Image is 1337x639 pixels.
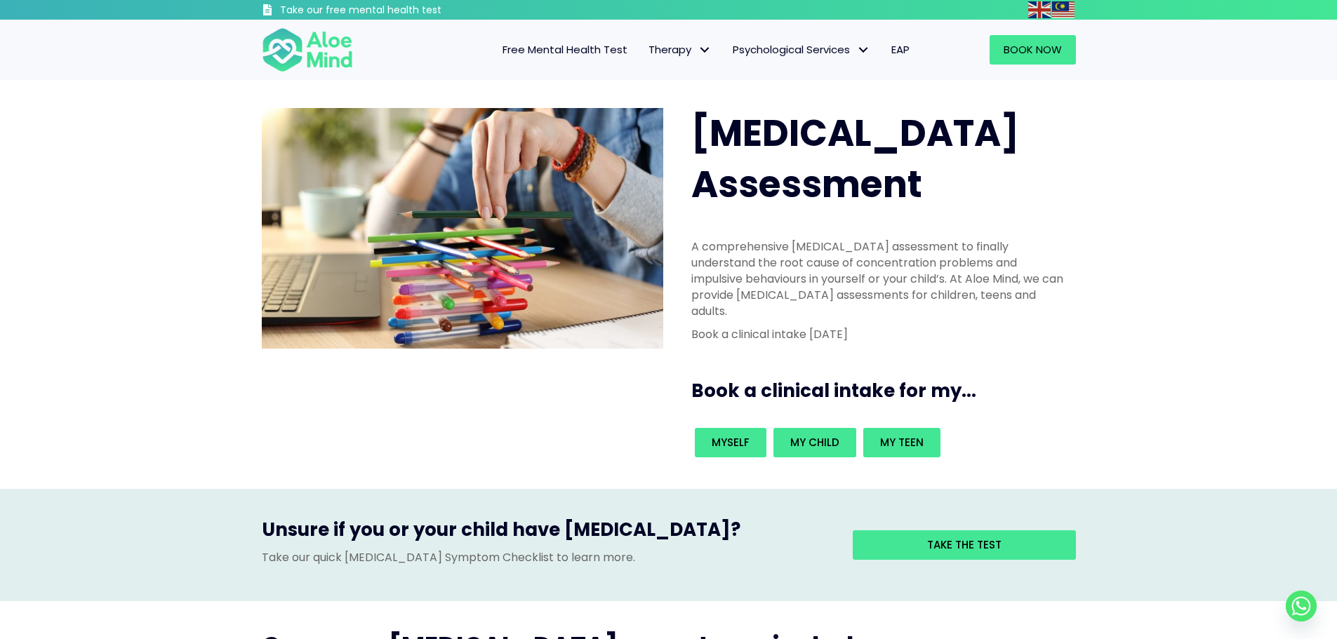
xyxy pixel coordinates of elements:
a: Psychological ServicesPsychological Services: submenu [722,35,881,65]
span: [MEDICAL_DATA] Assessment [691,107,1019,210]
img: Aloe mind Logo [262,27,353,73]
span: Take the test [927,537,1002,552]
span: Therapy [648,42,712,57]
a: TherapyTherapy: submenu [638,35,722,65]
span: Therapy: submenu [695,40,715,60]
span: Free Mental Health Test [503,42,627,57]
span: My teen [880,435,924,450]
a: Take our free mental health test [262,4,517,20]
p: A comprehensive [MEDICAL_DATA] assessment to finally understand the root cause of concentration p... [691,238,1067,320]
a: My teen [863,428,940,457]
h3: Unsure if you or your child have [MEDICAL_DATA]? [262,517,832,549]
span: My child [790,435,839,450]
a: Book Now [990,35,1076,65]
h3: Book a clinical intake for my... [691,378,1082,403]
a: Take the test [853,530,1076,560]
a: Malay [1052,1,1076,18]
p: Book a clinical intake [DATE] [691,326,1067,342]
a: English [1028,1,1052,18]
span: Psychological Services: submenu [853,40,874,60]
span: EAP [891,42,910,57]
div: Book an intake for my... [691,424,1067,461]
a: My child [773,428,856,457]
span: Book Now [1004,42,1062,57]
img: en [1028,1,1051,18]
a: EAP [881,35,920,65]
img: ADHD photo [262,108,663,349]
a: Myself [695,428,766,457]
span: Myself [712,435,750,450]
span: Psychological Services [733,42,870,57]
nav: Menu [371,35,920,65]
p: Take our quick [MEDICAL_DATA] Symptom Checklist to learn more. [262,549,832,565]
a: Whatsapp [1286,591,1317,621]
h3: Take our free mental health test [280,4,517,18]
img: ms [1052,1,1075,18]
a: Free Mental Health Test [492,35,638,65]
